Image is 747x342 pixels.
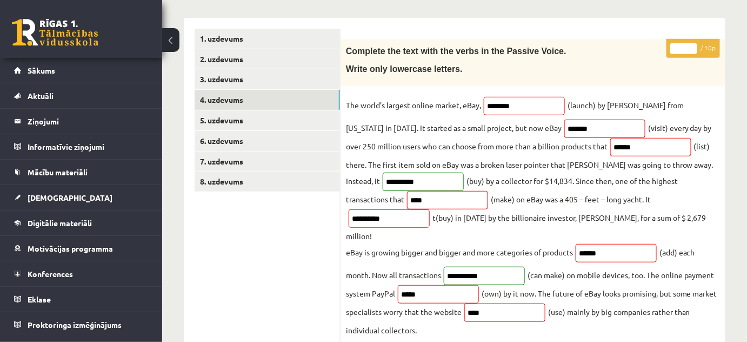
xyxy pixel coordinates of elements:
a: Aktuāli [14,83,149,108]
span: Digitālie materiāli [28,218,92,228]
legend: Ziņojumi [28,109,149,134]
span: Mācību materiāli [28,167,88,177]
a: 2. uzdevums [195,49,340,69]
a: Sākums [14,58,149,83]
a: 8. uzdevums [195,172,340,192]
a: Proktoringa izmēģinājums [14,312,149,337]
a: Informatīvie ziņojumi [14,134,149,159]
a: Mācību materiāli [14,160,149,185]
span: Aktuāli [28,91,54,101]
fieldset: (launch) by [PERSON_NAME] from [US_STATE] in [DATE]. It started as a small project, but now eBay ... [346,97,720,338]
span: Sākums [28,65,55,75]
a: 1. uzdevums [195,29,340,49]
a: Digitālie materiāli [14,211,149,235]
span: Konferences [28,269,73,279]
span: Proktoringa izmēģinājums [28,320,122,330]
legend: Informatīvie ziņojumi [28,134,149,159]
a: Rīgas 1. Tālmācības vidusskola [12,19,98,46]
a: 3. uzdevums [195,69,340,89]
span: Complete the text with the verbs in the Passive Voice. [346,47,566,56]
span: Write only lowercase letters. [346,64,463,74]
span: Motivācijas programma [28,244,113,253]
span: [DEMOGRAPHIC_DATA] [28,193,112,202]
p: The world’s largest online market, eBay, [346,97,481,113]
a: Ziņojumi [14,109,149,134]
a: [DEMOGRAPHIC_DATA] [14,185,149,210]
a: 6. uzdevums [195,131,340,151]
a: 5. uzdevums [195,110,340,130]
span: Eklase [28,294,51,304]
p: eBay is growing bigger and bigger and more categories of products [346,244,573,260]
p: / 10p [666,39,720,58]
a: Konferences [14,261,149,286]
a: Motivācijas programma [14,236,149,261]
a: 4. uzdevums [195,90,340,110]
body: Editor, wiswyg-editor-47024845907600-1757079910-108 [11,11,361,22]
a: 7. uzdevums [195,152,340,172]
a: Eklase [14,287,149,312]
